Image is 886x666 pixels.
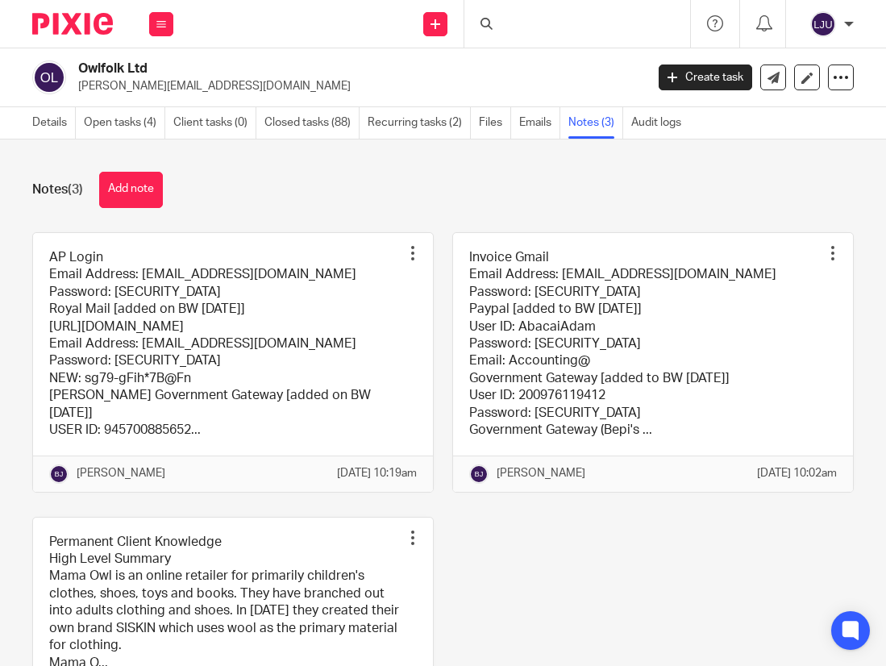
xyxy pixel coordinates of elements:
span: (3) [68,183,83,196]
p: [DATE] 10:19am [337,465,417,481]
img: svg%3E [32,60,66,94]
a: Notes (3) [568,107,623,139]
a: Files [479,107,511,139]
a: Details [32,107,76,139]
a: Emails [519,107,560,139]
img: svg%3E [810,11,836,37]
a: Recurring tasks (2) [368,107,471,139]
a: Open tasks (4) [84,107,165,139]
h1: Notes [32,181,83,198]
a: Audit logs [631,107,689,139]
a: Client tasks (0) [173,107,256,139]
img: svg%3E [49,464,69,484]
p: [PERSON_NAME] [497,465,585,481]
button: Add note [99,172,163,208]
p: [PERSON_NAME][EMAIL_ADDRESS][DOMAIN_NAME] [78,78,634,94]
p: [DATE] 10:02am [757,465,837,481]
img: Pixie [32,13,113,35]
a: Closed tasks (88) [264,107,360,139]
h2: Owlfolk Ltd [78,60,523,77]
a: Create task [659,65,752,90]
img: svg%3E [469,464,489,484]
p: [PERSON_NAME] [77,465,165,481]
